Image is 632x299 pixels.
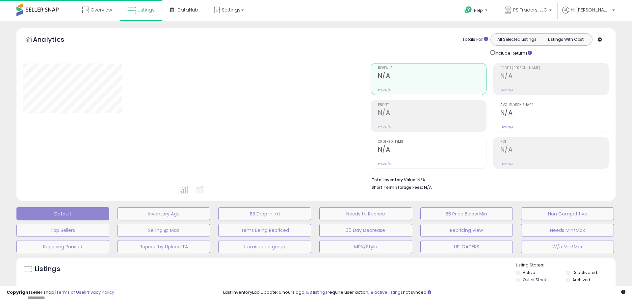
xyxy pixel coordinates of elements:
[7,289,114,296] div: seller snap | |
[500,109,609,118] h2: N/A
[118,224,210,237] button: Selling @ Max
[91,7,112,13] span: Overview
[500,146,609,155] h2: N/A
[500,88,513,92] small: Prev: N/A
[378,88,391,92] small: Prev: N/A
[378,140,486,144] span: Ordered Items
[378,103,486,107] span: Profit
[464,6,472,14] i: Get Help
[218,240,311,253] button: Items need group
[16,207,109,220] button: Default
[16,240,109,253] button: Repricing Paused
[378,109,486,118] h2: N/A
[420,240,513,253] button: UPLOADERS
[378,72,486,81] h2: N/A
[218,207,311,220] button: BB Drop in 7d
[500,125,513,129] small: Prev: N/A
[7,289,31,295] strong: Copyright
[378,146,486,155] h2: N/A
[319,240,412,253] button: MPN/Style
[118,207,210,220] button: Inventory Age
[420,224,513,237] button: Repricing View
[218,224,311,237] button: Items Being Repriced
[420,207,513,220] button: BB Price Below Min
[541,35,590,44] button: Listings With Cost
[372,175,604,183] li: N/A
[378,162,391,166] small: Prev: N/A
[33,35,77,46] h5: Analytics
[492,35,541,44] button: All Selected Listings
[500,103,609,107] span: Avg. Buybox Share
[16,224,109,237] button: Top Sellers
[474,8,483,13] span: Help
[462,37,488,43] div: Totals For
[378,66,486,70] span: Revenue
[513,7,547,13] span: PS Traders, LLC
[319,207,412,220] button: Needs to Reprice
[177,7,198,13] span: DataHub
[500,162,513,166] small: Prev: N/A
[319,224,412,237] button: 30 Day Decrease
[500,140,609,144] span: ROI
[372,177,416,183] b: Total Inventory Value:
[378,125,391,129] small: Prev: N/A
[459,1,494,21] a: Help
[372,185,423,190] b: Short Term Storage Fees:
[500,66,609,70] span: Profit [PERSON_NAME]
[424,184,432,190] span: N/A
[500,72,609,81] h2: N/A
[486,49,540,57] div: Include Returns
[521,224,614,237] button: Needs Min/Max
[138,7,155,13] span: Listings
[521,207,614,220] button: Non Competitive
[521,240,614,253] button: W/o Min/Max
[571,7,610,13] span: Hi [PERSON_NAME]
[118,240,210,253] button: Reprice by Upload TA
[562,7,615,21] a: Hi [PERSON_NAME]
